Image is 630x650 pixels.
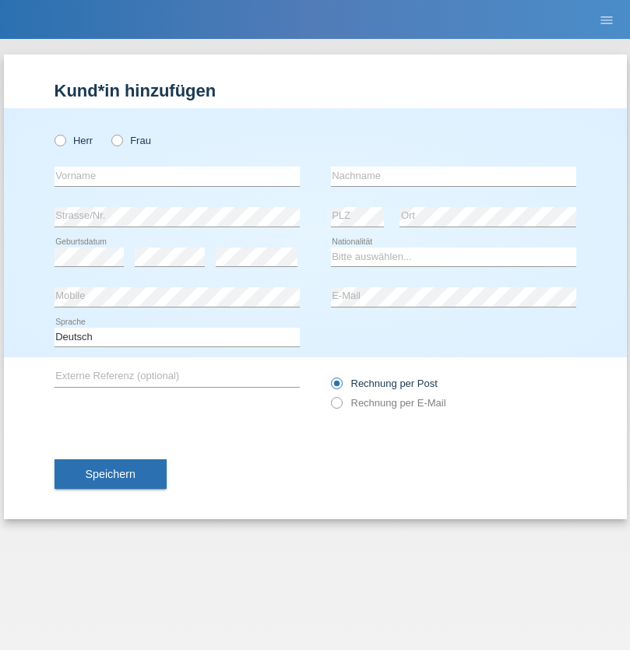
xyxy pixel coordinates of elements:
label: Rechnung per Post [331,378,438,389]
input: Rechnung per Post [331,378,341,397]
label: Rechnung per E-Mail [331,397,446,409]
span: Speichern [86,468,136,480]
label: Frau [111,135,151,146]
label: Herr [55,135,93,146]
i: menu [599,12,614,28]
h1: Kund*in hinzufügen [55,81,576,100]
input: Herr [55,135,65,145]
input: Rechnung per E-Mail [331,397,341,416]
a: menu [591,15,622,24]
input: Frau [111,135,121,145]
button: Speichern [55,459,167,489]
